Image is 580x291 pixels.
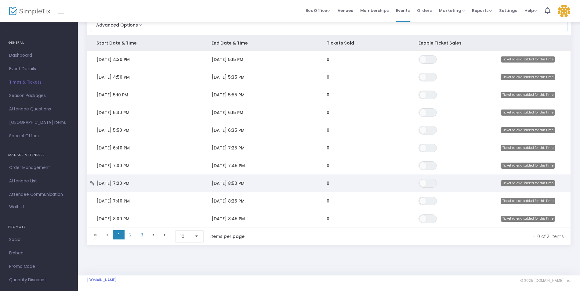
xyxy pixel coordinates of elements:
a: [DOMAIN_NAME] [87,278,117,282]
span: [DATE] 7:40 PM [96,198,130,204]
span: [DATE] 6:15 PM [212,110,243,116]
button: Select [192,231,201,242]
span: Order Management [9,164,69,172]
span: [DATE] 7:20 PM [96,180,129,186]
span: [DATE] 8:50 PM [212,180,245,186]
span: Times & Tickets [9,78,69,86]
span: [GEOGRAPHIC_DATA] Items [9,119,69,127]
span: Ticket sales disabled for this time [501,145,555,151]
th: Tickets Sold [317,35,410,51]
span: [DATE] 5:10 PM [96,92,128,98]
span: Season Packages [9,92,69,100]
span: Attendee List [9,177,69,185]
span: Event Details [9,65,69,73]
span: Quantity Discount [9,276,69,284]
span: [DATE] 7:00 PM [96,163,129,169]
span: Ticket sales disabled for this time [501,163,555,169]
span: Settings [499,3,517,18]
span: Go to the next page [148,230,159,239]
span: Ticket sales disabled for this time [501,110,555,116]
span: Go to the last page [163,232,168,237]
kendo-pager-info: 1 - 10 of 21 items [257,230,564,242]
span: Go to the last page [159,230,171,239]
span: [DATE] 8:25 PM [212,198,245,204]
span: 0 [327,74,329,80]
span: Attendee Communication [9,191,69,199]
span: [DATE] 7:45 PM [212,163,245,169]
span: Ticket sales disabled for this time [501,74,555,80]
span: 0 [327,216,329,222]
span: Dashboard [9,52,69,59]
span: Reports [472,8,492,13]
span: Page 1 [113,230,125,239]
span: [DATE] 7:25 PM [212,145,245,151]
span: [DATE] 5:55 PM [212,92,245,98]
span: Social [9,236,69,244]
label: items per page [210,233,245,239]
th: Start Date & Time [87,35,202,51]
span: Attendee Questions [9,105,69,113]
h4: MANAGE ATTENDEES [8,149,70,161]
span: [DATE] 5:30 PM [96,110,129,116]
span: Venues [338,3,353,18]
span: Embed [9,249,69,257]
th: End Date & Time [202,35,317,51]
span: Special Offers [9,132,69,140]
span: 0 [327,145,329,151]
span: 0 [327,180,329,186]
span: Ticket sales disabled for this time [501,198,555,204]
div: Data table [87,35,571,228]
span: [DATE] 5:35 PM [212,74,245,80]
span: [DATE] 6:35 PM [212,127,245,133]
span: Ticket sales disabled for this time [501,216,555,222]
span: 0 [327,92,329,98]
span: Box Office [306,8,330,13]
span: [DATE] 6:40 PM [96,145,130,151]
span: [DATE] 5:15 PM [212,56,243,63]
span: Page 2 [125,230,136,239]
span: [DATE] 8:00 PM [96,216,129,222]
span: Promo Code [9,263,69,271]
span: 10 [180,233,190,239]
span: 0 [327,163,329,169]
h4: PROMOTE [8,221,70,233]
span: 0 [327,198,329,204]
span: Marketing [439,8,465,13]
h4: GENERAL [8,37,70,49]
span: 0 [327,110,329,116]
span: Go to the next page [151,232,156,237]
span: [DATE] 5:50 PM [96,127,129,133]
span: Page 3 [136,230,148,239]
span: 0 [327,127,329,133]
button: Advanced Options [90,18,143,28]
span: Ticket sales disabled for this time [501,180,555,186]
span: Ticket sales disabled for this time [501,92,555,98]
span: Ticket sales disabled for this time [501,127,555,133]
span: Ticket sales disabled for this time [501,56,555,63]
span: Waitlist [9,204,24,210]
span: Memberships [360,3,389,18]
span: Help [524,8,537,13]
span: [DATE] 4:30 PM [96,56,130,63]
span: Orders [417,3,432,18]
span: [DATE] 8:45 PM [212,216,245,222]
span: © 2025 [DOMAIN_NAME] Inc. [520,278,571,283]
span: 0 [327,56,329,63]
span: Events [396,3,410,18]
th: Enable Ticket Sales [409,35,478,51]
span: [DATE] 4:50 PM [96,74,130,80]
